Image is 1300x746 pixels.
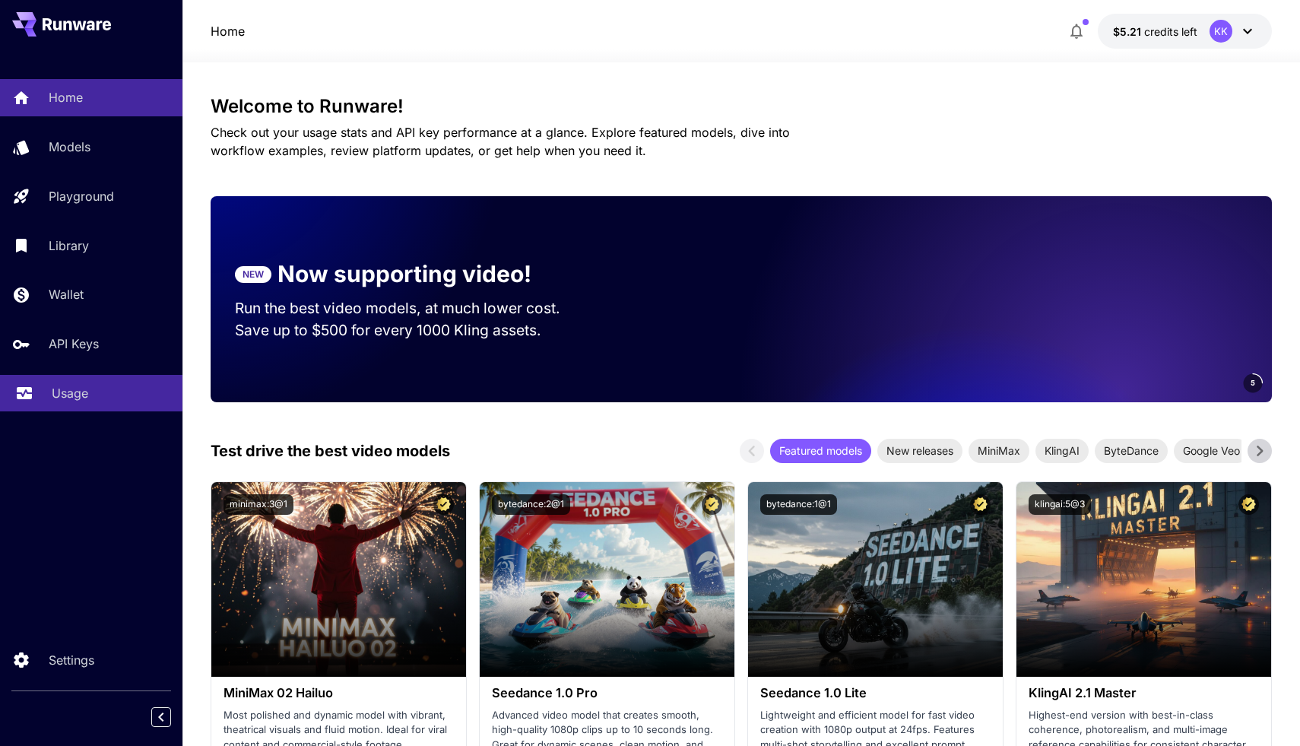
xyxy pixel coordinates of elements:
span: 5 [1251,377,1255,389]
button: Certified Model – Vetted for best performance and includes a commercial license. [702,494,722,515]
button: Certified Model – Vetted for best performance and includes a commercial license. [1238,494,1259,515]
button: bytedance:1@1 [760,494,837,515]
p: Library [49,236,89,255]
p: Usage [52,384,88,402]
p: API Keys [49,335,99,353]
span: MiniMax [969,443,1029,459]
a: Home [211,22,245,40]
button: Collapse sidebar [151,707,171,727]
div: ByteDance [1095,439,1168,463]
nav: breadcrumb [211,22,245,40]
h3: Seedance 1.0 Pro [492,686,722,700]
h3: KlingAI 2.1 Master [1029,686,1259,700]
button: Certified Model – Vetted for best performance and includes a commercial license. [970,494,991,515]
button: $5.21291KK [1098,14,1272,49]
span: Check out your usage stats and API key performance at a glance. Explore featured models, dive int... [211,125,790,158]
img: alt [1016,482,1271,677]
p: Home [49,88,83,106]
span: $5.21 [1113,25,1144,38]
h3: Seedance 1.0 Lite [760,686,991,700]
span: ByteDance [1095,443,1168,459]
div: KlingAI [1035,439,1089,463]
button: bytedance:2@1 [492,494,570,515]
div: Collapse sidebar [163,703,182,731]
button: minimax:3@1 [224,494,293,515]
span: Google Veo [1174,443,1249,459]
button: klingai:5@3 [1029,494,1091,515]
p: Run the best video models, at much lower cost. [235,297,589,319]
img: alt [211,482,466,677]
div: $5.21291 [1113,24,1197,40]
p: Playground [49,187,114,205]
img: alt [748,482,1003,677]
span: Featured models [770,443,871,459]
div: MiniMax [969,439,1029,463]
div: Google Veo [1174,439,1249,463]
p: NEW [243,268,264,281]
h3: MiniMax 02 Hailuo [224,686,454,700]
button: Certified Model – Vetted for best performance and includes a commercial license. [433,494,454,515]
p: Wallet [49,285,84,303]
div: KK [1210,20,1232,43]
div: New releases [877,439,962,463]
span: credits left [1144,25,1197,38]
img: alt [480,482,734,677]
p: Save up to $500 for every 1000 Kling assets. [235,319,589,341]
p: Now supporting video! [277,257,531,291]
p: Test drive the best video models [211,440,450,462]
span: KlingAI [1035,443,1089,459]
h3: Welcome to Runware! [211,96,1273,117]
span: New releases [877,443,962,459]
p: Settings [49,651,94,669]
p: Models [49,138,90,156]
div: Featured models [770,439,871,463]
